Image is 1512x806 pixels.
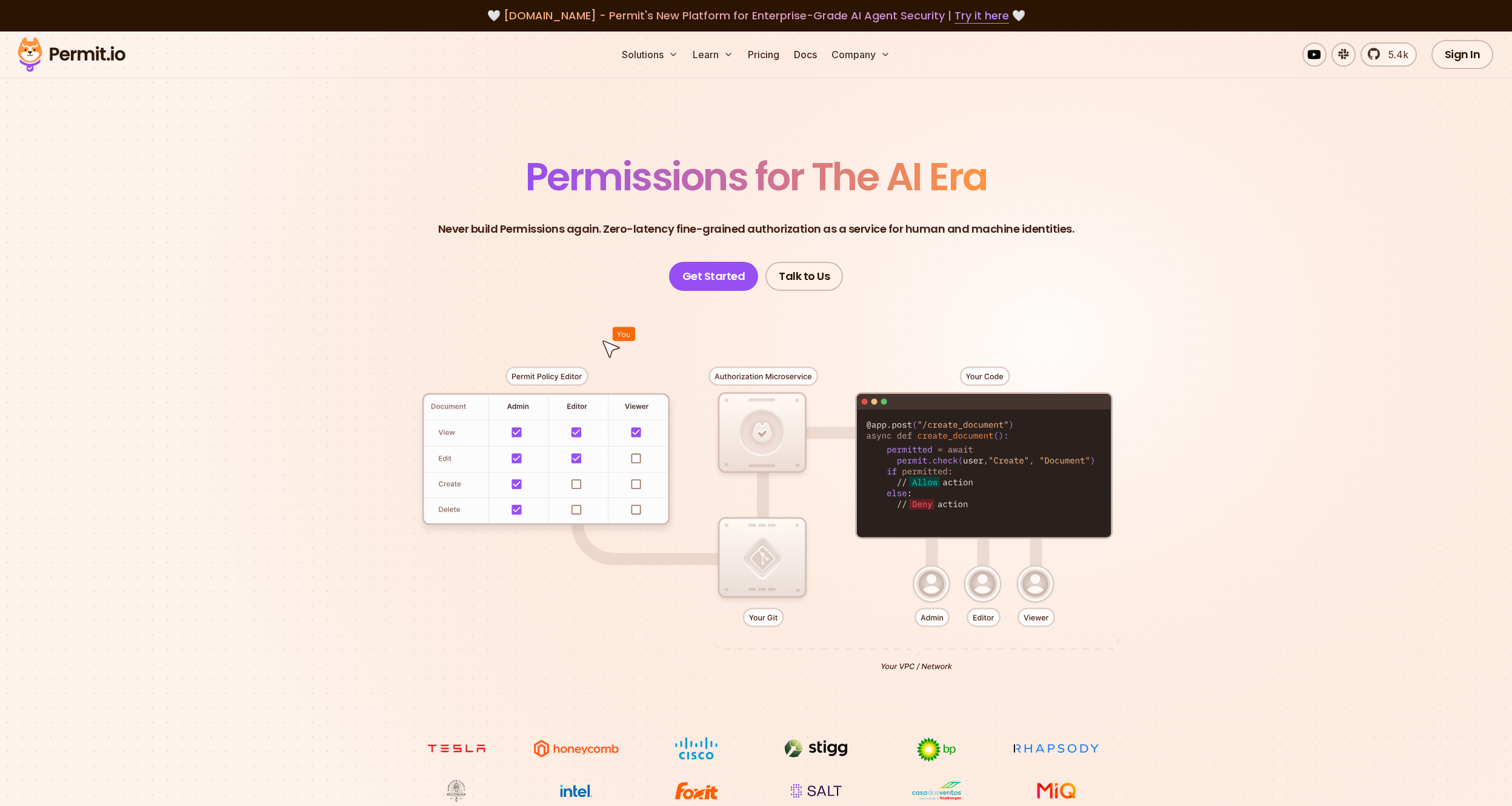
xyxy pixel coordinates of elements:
img: Casa dos Ventos [891,779,982,802]
a: Get Started [669,262,759,291]
a: Pricing [743,42,784,67]
button: Learn [688,42,738,67]
a: Docs [789,42,822,67]
img: Honeycomb [531,737,622,760]
div: 🤍 🤍 [29,7,1483,24]
img: bp [891,737,982,762]
img: Permit logo [12,34,131,75]
img: Intel [531,779,622,802]
img: Cisco [651,737,742,760]
img: Foxit [651,779,742,802]
p: Never build Permissions again. Zero-latency fine-grained authorization as a service for human and... [438,221,1074,238]
img: Rhapsody Health [1011,737,1102,760]
button: Company [827,42,895,67]
img: salt [771,779,862,802]
span: Permissions for The AI Era [525,150,987,204]
button: Solutions [617,42,683,67]
span: 5.4k [1381,47,1408,62]
a: Try it here [954,8,1009,24]
a: Sign In [1431,40,1494,69]
img: MIQ [1015,781,1097,801]
a: Talk to Us [765,262,843,291]
a: 5.4k [1360,42,1417,67]
img: Maricopa County Recorder\'s Office [411,779,502,802]
img: Stigg [771,737,862,760]
span: [DOMAIN_NAME] - Permit's New Platform for Enterprise-Grade AI Agent Security | [504,8,1009,23]
img: tesla [411,737,502,760]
